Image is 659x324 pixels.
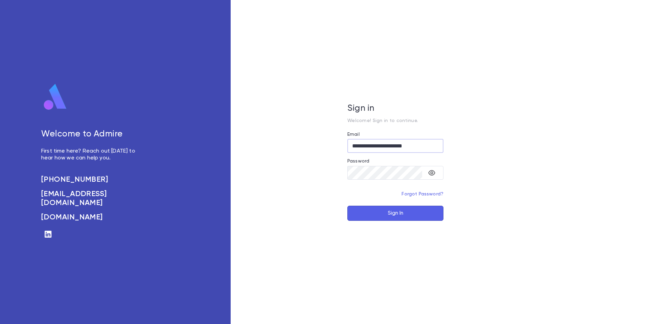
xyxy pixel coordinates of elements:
[41,129,143,140] h5: Welcome to Admire
[425,166,439,180] button: toggle password visibility
[41,148,143,161] p: First time here? Reach out [DATE] to hear how we can help you.
[347,158,369,164] label: Password
[41,175,143,184] a: [PHONE_NUMBER]
[41,213,143,222] a: [DOMAIN_NAME]
[41,83,69,111] img: logo
[41,190,143,207] a: [EMAIL_ADDRESS][DOMAIN_NAME]
[347,206,443,221] button: Sign In
[347,118,443,123] p: Welcome! Sign in to continue.
[347,104,443,114] h5: Sign in
[347,132,360,137] label: Email
[402,192,443,196] a: Forgot Password?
